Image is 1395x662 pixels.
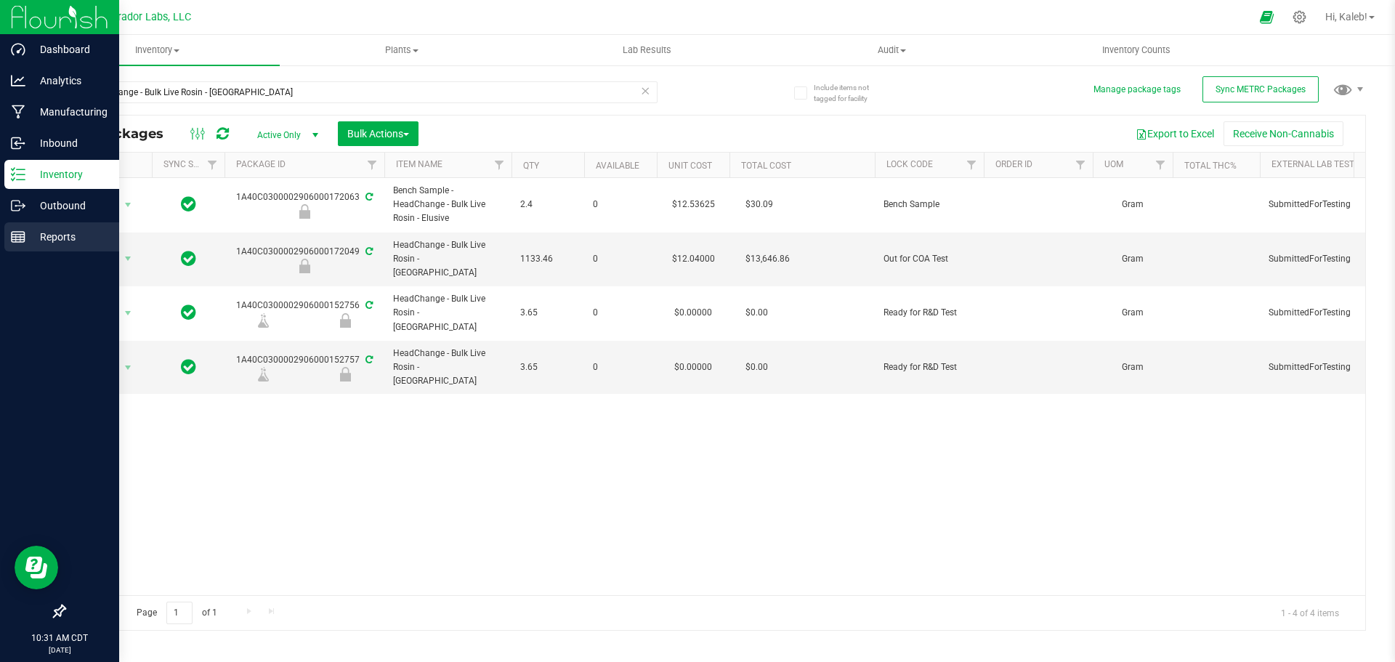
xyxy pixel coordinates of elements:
span: 3.65 [520,306,575,320]
div: Lab Sample [222,367,304,382]
span: $30.09 [738,194,780,215]
span: Gram [1101,198,1164,211]
p: Outbound [25,197,113,214]
p: 10:31 AM CDT [7,631,113,645]
a: Filter [1149,153,1173,177]
span: 0 [593,198,648,211]
span: HeadChange - Bulk Live Rosin - [GEOGRAPHIC_DATA] [393,347,503,389]
span: Ready for R&D Test [883,306,975,320]
a: Total THC% [1184,161,1237,171]
span: In Sync [181,194,196,214]
p: Dashboard [25,41,113,58]
input: 1 [166,602,193,624]
td: $12.53625 [657,178,729,233]
td: $12.04000 [657,233,729,287]
inline-svg: Reports [11,230,25,244]
a: Filter [1069,153,1093,177]
span: Sync METRC Packages [1216,84,1306,94]
span: Plants [280,44,524,57]
span: select [119,249,137,269]
iframe: Resource center [15,546,58,589]
span: 1 - 4 of 4 items [1269,602,1351,623]
a: Filter [201,153,225,177]
span: Include items not tagged for facility [814,82,886,104]
span: Gram [1101,306,1164,320]
div: Lab Sample [222,313,304,328]
span: Inventory Counts [1083,44,1190,57]
span: In Sync [181,302,196,323]
p: Analytics [25,72,113,89]
button: Bulk Actions [338,121,418,146]
div: Ready for R&D Test [304,313,387,328]
a: Item Name [396,159,442,169]
td: $0.00000 [657,286,729,341]
span: 0 [593,360,648,374]
span: Audit [770,44,1014,57]
inline-svg: Inventory [11,167,25,182]
div: Bench Sample [222,204,387,219]
span: Gram [1101,252,1164,266]
inline-svg: Analytics [11,73,25,88]
input: Search Package ID, Item Name, SKU, Lot or Part Number... [64,81,658,103]
span: $0.00 [738,357,775,378]
span: Sync from Compliance System [363,355,373,365]
inline-svg: Inbound [11,136,25,150]
a: Audit [769,35,1014,65]
p: Inbound [25,134,113,152]
span: Open Ecommerce Menu [1250,3,1283,31]
a: Inventory Counts [1014,35,1259,65]
a: UOM [1104,159,1123,169]
a: Order Id [995,159,1032,169]
a: Package ID [236,159,286,169]
div: Ready for R&D Test [304,367,387,382]
button: Export to Excel [1126,121,1224,146]
span: select [119,358,137,378]
span: HeadChange - Bulk Live Rosin - [GEOGRAPHIC_DATA] [393,238,503,280]
inline-svg: Dashboard [11,42,25,57]
div: 1A40C0300002906000152756 [222,299,387,327]
span: Lab Results [603,44,691,57]
span: In Sync [181,249,196,269]
span: 0 [593,252,648,266]
span: Gram [1101,360,1164,374]
span: 1133.46 [520,252,575,266]
div: 1A40C0300002906000172049 [222,245,387,273]
a: Sync Status [163,159,219,169]
span: 2.4 [520,198,575,211]
a: Available [596,161,639,171]
span: select [119,303,137,323]
span: Bulk Actions [347,128,409,140]
span: $0.00 [738,302,775,323]
div: Out for COA Test [222,259,387,273]
inline-svg: Outbound [11,198,25,213]
span: 0 [593,306,648,320]
p: [DATE] [7,645,113,655]
span: 3.65 [520,360,575,374]
a: Filter [960,153,984,177]
span: $13,646.86 [738,249,797,270]
button: Manage package tags [1093,84,1181,96]
span: Out for COA Test [883,252,975,266]
span: All Packages [76,126,178,142]
span: Bench Sample - HeadChange - Bulk Live Rosin - Elusive [393,184,503,226]
div: 1A40C0300002906000152757 [222,353,387,382]
a: Total Cost [741,161,791,171]
p: Inventory [25,166,113,183]
span: Sync from Compliance System [363,192,373,202]
span: In Sync [181,357,196,377]
p: Reports [25,228,113,246]
span: Clear [640,81,650,100]
span: Bench Sample [883,198,975,211]
a: Lab Results [525,35,769,65]
span: select [119,195,137,215]
button: Receive Non-Cannabis [1224,121,1343,146]
a: External Lab Test Result [1271,159,1386,169]
span: Sync from Compliance System [363,246,373,257]
inline-svg: Manufacturing [11,105,25,119]
span: Inventory [35,44,280,57]
a: Filter [360,153,384,177]
span: HeadChange - Bulk Live Rosin - [GEOGRAPHIC_DATA] [393,292,503,334]
div: 1A40C0300002906000172063 [222,190,387,219]
td: $0.00000 [657,341,729,395]
span: Hi, Kaleb! [1325,11,1367,23]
